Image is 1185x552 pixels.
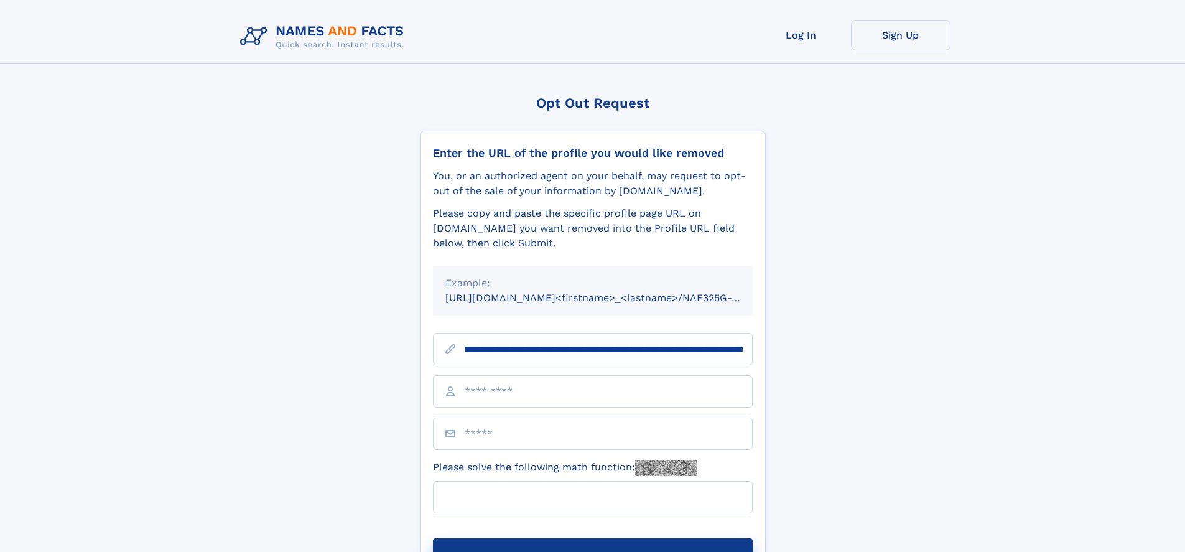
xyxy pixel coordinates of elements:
[433,146,753,160] div: Enter the URL of the profile you would like removed
[445,292,776,304] small: [URL][DOMAIN_NAME]<firstname>_<lastname>/NAF325G-xxxxxxxx
[751,20,851,50] a: Log In
[433,206,753,251] div: Please copy and paste the specific profile page URL on [DOMAIN_NAME] you want removed into the Pr...
[420,95,766,111] div: Opt Out Request
[235,20,414,54] img: Logo Names and Facts
[851,20,950,50] a: Sign Up
[433,460,697,476] label: Please solve the following math function:
[445,276,740,291] div: Example:
[433,169,753,199] div: You, or an authorized agent on your behalf, may request to opt-out of the sale of your informatio...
